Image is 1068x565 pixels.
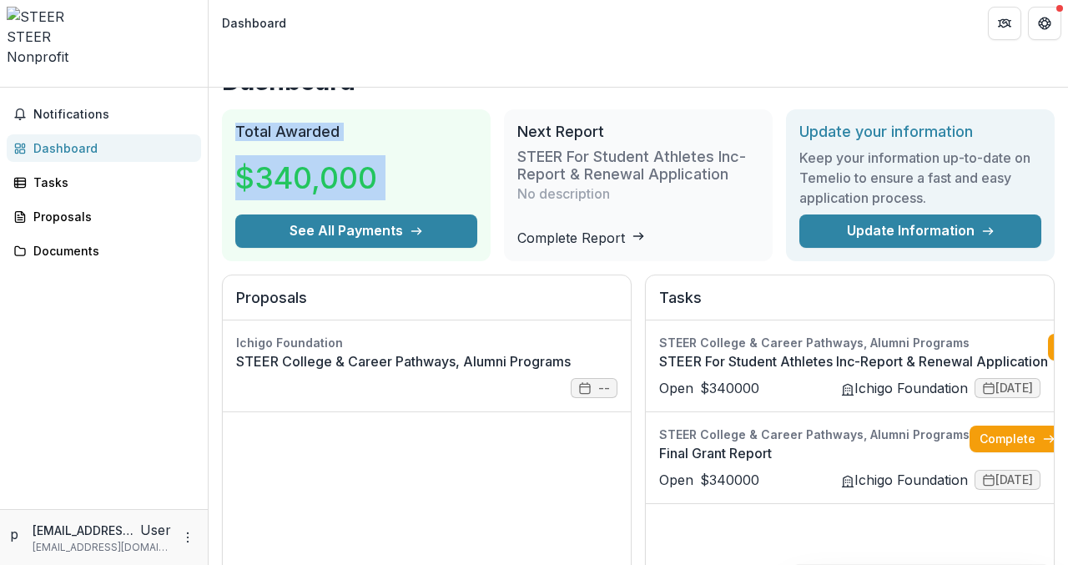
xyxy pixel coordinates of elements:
[235,155,377,200] h3: $340,000
[659,351,1048,371] a: STEER For Student Athletes Inc-Report & Renewal Application
[33,242,188,260] div: Documents
[517,123,759,141] h2: Next Report
[517,148,759,184] h3: STEER For Student Athletes Inc-Report & Renewal Application
[236,351,617,371] a: STEER College & Career Pathways, Alumni Programs
[659,289,1040,320] h2: Tasks
[970,426,1065,452] a: Complete
[799,148,1041,208] h3: Keep your information up-to-date on Temelio to ensure a fast and easy application process.
[517,230,645,246] a: Complete Report
[7,169,201,196] a: Tasks
[236,289,617,320] h2: Proposals
[235,214,477,248] button: See All Payments
[33,139,188,157] div: Dashboard
[988,7,1021,40] button: Partners
[215,11,293,35] nav: breadcrumb
[7,101,201,128] button: Notifications
[7,134,201,162] a: Dashboard
[33,208,188,225] div: Proposals
[33,522,140,539] p: [EMAIL_ADDRESS][DOMAIN_NAME]
[235,123,477,141] h2: Total Awarded
[7,48,68,65] span: Nonprofit
[10,524,26,544] div: pdurney@steerforstudentathletes.org
[33,540,171,555] p: [EMAIL_ADDRESS][DOMAIN_NAME]
[222,14,286,32] div: Dashboard
[7,7,201,27] img: STEER
[799,123,1041,141] h2: Update your information
[178,527,198,547] button: More
[7,203,201,230] a: Proposals
[1028,7,1061,40] button: Get Help
[799,214,1041,248] a: Update Information
[140,520,171,540] p: User
[33,108,194,122] span: Notifications
[659,443,970,463] a: Final Grant Report
[7,237,201,265] a: Documents
[517,184,610,204] p: No description
[7,27,201,47] div: STEER
[33,174,188,191] div: Tasks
